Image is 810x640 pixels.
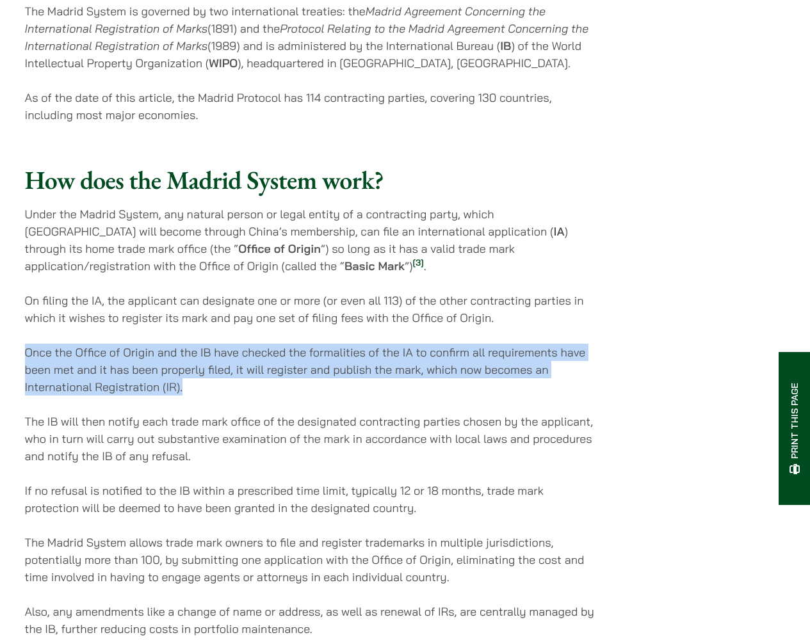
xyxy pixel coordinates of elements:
p: If no refusal is notified to the IB within a prescribed time limit, typically 12 or 18 months, tr... [25,482,595,516]
a: [3] [413,257,424,268]
p: The IB will then notify each trade mark office of the designated contracting parties chosen by th... [25,413,595,465]
h2: How does the Madrid System work? [25,164,595,195]
strong: WIPO [209,56,238,70]
strong: Office of Origin [238,241,320,256]
em: Madrid Agreement Concerning the International Registration of Marks [25,4,546,36]
em: Protocol Relating to the Madrid Agreement Concerning the International Registration of Marks [25,21,589,53]
p: The Madrid System is governed by two international treaties: the (1891) and the (1989) and is adm... [25,3,595,72]
p: Under the Madrid System, any natural person or legal entity of a contracting party, which [GEOGRA... [25,205,595,275]
strong: IB [500,38,511,53]
p: The Madrid System allows trade mark owners to file and register trademarks in multiple jurisdicti... [25,534,595,586]
p: On filing the IA, the applicant can designate one or more (or even all 113) of the other contract... [25,292,595,326]
p: As of the date of this article, the Madrid Protocol has 114 contracting parties, covering 130 cou... [25,89,595,124]
strong: IA [554,224,565,239]
p: Also, any amendments like a change of name or address, as well as renewal of IRs, are centrally m... [25,603,595,637]
strong: Basic Mark [344,259,405,273]
p: Once the Office of Origin and the IB have checked the formalities of the IA to confirm all requir... [25,344,595,396]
